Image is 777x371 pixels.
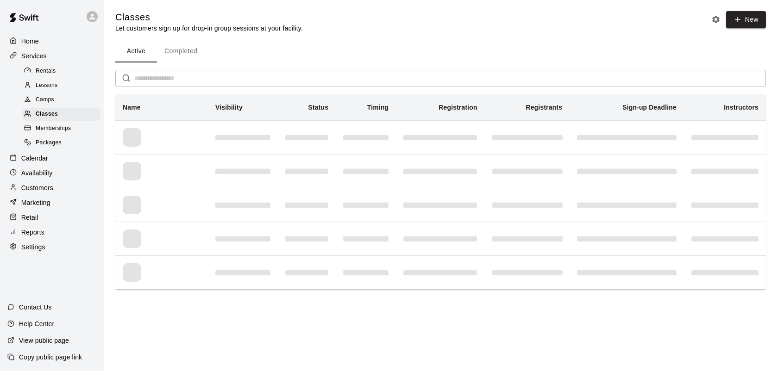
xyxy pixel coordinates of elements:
[115,40,157,62] button: Active
[7,240,97,254] a: Settings
[157,40,205,62] button: Completed
[7,49,97,63] a: Services
[367,104,389,111] b: Timing
[21,213,38,222] p: Retail
[21,37,39,46] p: Home
[308,104,328,111] b: Status
[21,168,53,178] p: Availability
[7,225,97,239] a: Reports
[22,122,104,136] a: Memberships
[21,228,44,237] p: Reports
[115,24,303,33] p: Let customers sign up for drop-in group sessions at your facility.
[21,51,47,61] p: Services
[724,104,758,111] b: Instructors
[709,12,723,26] button: Classes settings
[726,11,766,28] button: New
[115,94,766,290] table: simple table
[21,183,53,192] p: Customers
[22,136,100,149] div: Packages
[439,104,477,111] b: Registration
[7,151,97,165] a: Calendar
[22,107,104,122] a: Classes
[7,210,97,224] a: Retail
[36,138,62,148] span: Packages
[19,352,82,362] p: Copy public page link
[19,336,69,345] p: View public page
[21,242,45,252] p: Settings
[36,124,71,133] span: Memberships
[215,104,243,111] b: Visibility
[7,196,97,210] a: Marketing
[22,122,100,135] div: Memberships
[36,81,58,90] span: Lessons
[22,93,104,107] a: Camps
[7,34,97,48] a: Home
[36,110,58,119] span: Classes
[22,136,104,150] a: Packages
[19,303,52,312] p: Contact Us
[7,166,97,180] a: Availability
[19,319,54,328] p: Help Center
[7,181,97,195] a: Customers
[21,198,50,207] p: Marketing
[622,104,677,111] b: Sign-up Deadline
[123,104,141,111] b: Name
[36,95,54,105] span: Camps
[115,11,303,24] h5: Classes
[22,93,100,106] div: Camps
[22,108,100,121] div: Classes
[22,64,104,78] a: Rentals
[22,65,100,78] div: Rentals
[36,67,56,76] span: Rentals
[21,154,48,163] p: Calendar
[22,79,100,92] div: Lessons
[22,78,104,93] a: Lessons
[526,104,563,111] b: Registrants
